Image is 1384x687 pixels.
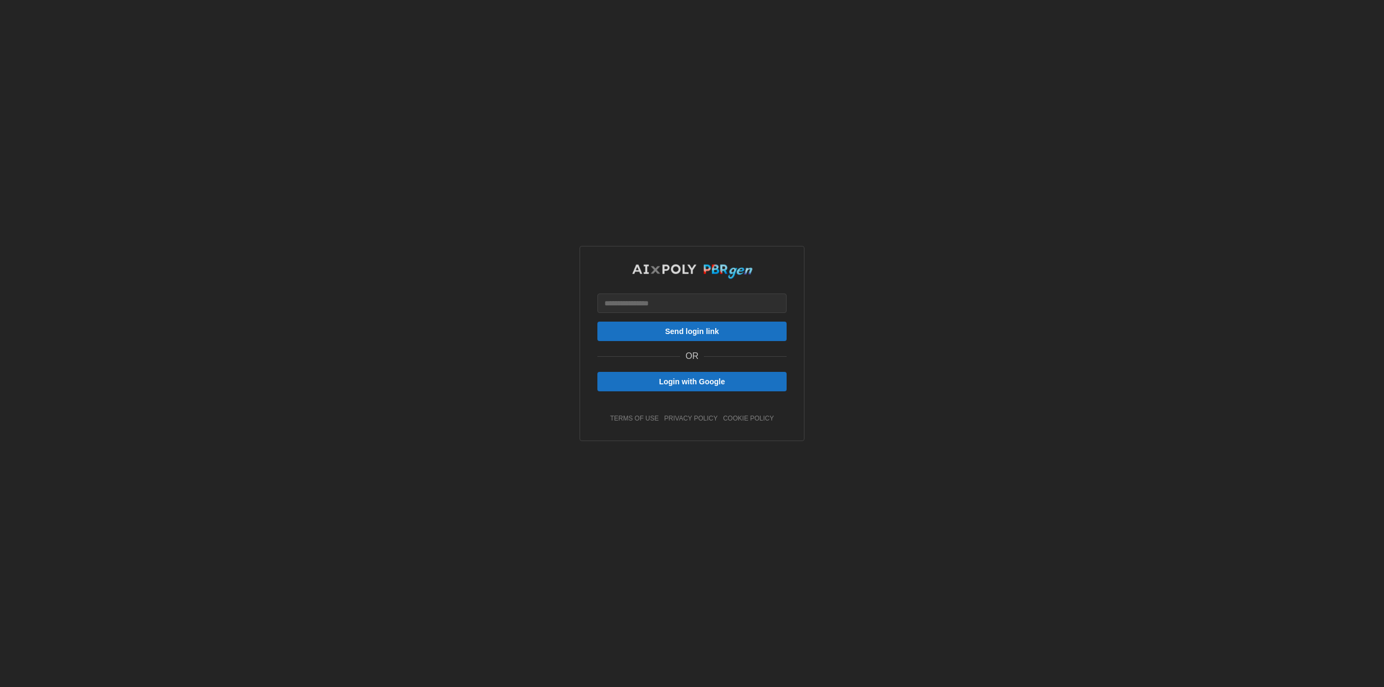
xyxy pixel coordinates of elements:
span: Send login link [665,322,719,341]
a: cookie policy [723,414,774,423]
p: OR [686,350,698,363]
a: privacy policy [664,414,718,423]
button: Login with Google [597,372,787,391]
button: Send login link [597,322,787,341]
span: Login with Google [659,372,725,391]
a: terms of use [610,414,659,423]
img: AIxPoly PBRgen [631,264,753,279]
